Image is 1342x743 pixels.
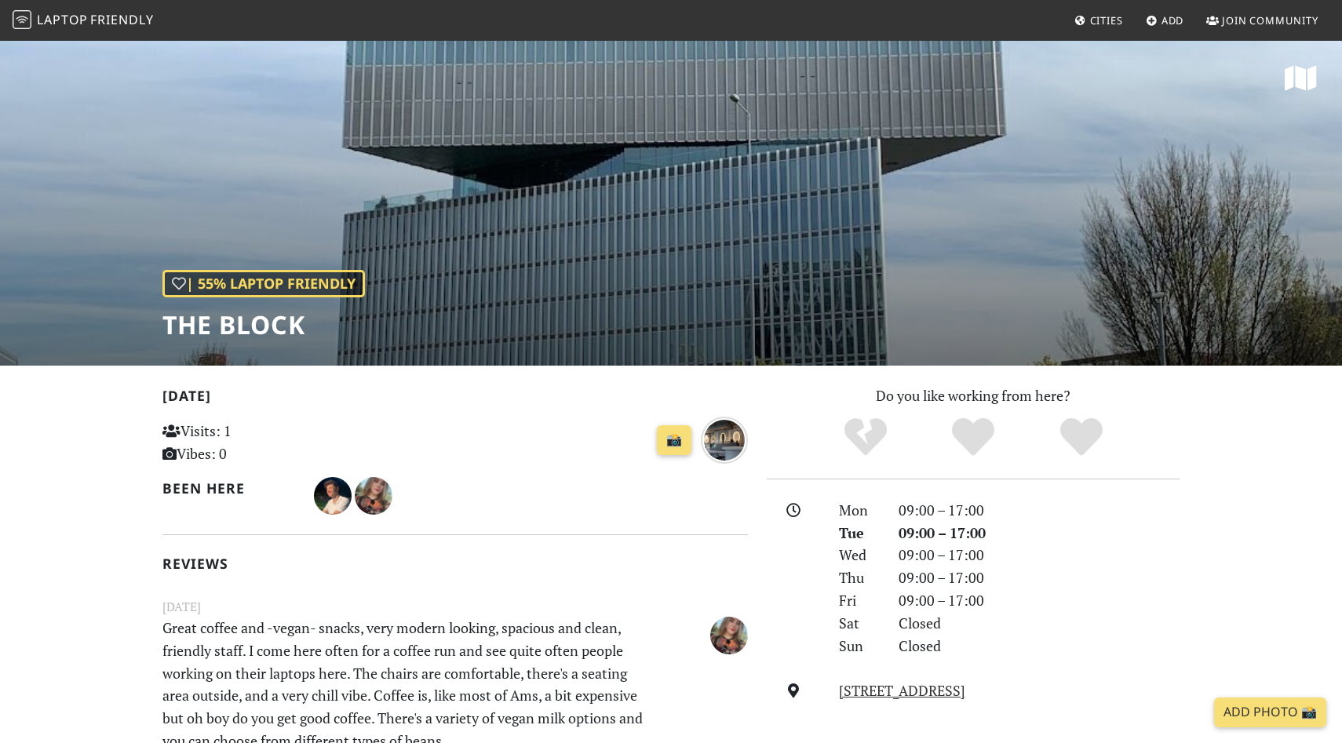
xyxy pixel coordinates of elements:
[162,270,365,297] div: | 55% Laptop Friendly
[1222,13,1318,27] span: Join Community
[811,416,920,459] div: No
[162,388,748,410] h2: [DATE]
[889,499,1189,522] div: 09:00 – 17:00
[830,589,889,612] div: Fri
[889,635,1189,657] div: Closed
[1161,13,1184,27] span: Add
[830,499,889,522] div: Mon
[710,624,748,643] span: Julia Schilder
[710,617,748,654] img: 5667-julia.jpg
[889,612,1189,635] div: Closed
[701,417,748,464] img: about 1 year ago
[839,681,965,700] a: [STREET_ADDRESS]
[830,544,889,566] div: Wed
[153,597,757,617] small: [DATE]
[1068,6,1129,35] a: Cities
[355,477,392,515] img: 5667-julia.jpg
[162,420,345,465] p: Visits: 1 Vibes: 0
[767,384,1180,407] p: Do you like working from here?
[37,11,88,28] span: Laptop
[1027,416,1136,459] div: Definitely!
[1200,6,1325,35] a: Join Community
[355,485,392,504] span: Julia Schilder
[1140,6,1191,35] a: Add
[889,566,1189,589] div: 09:00 – 17:00
[701,428,748,447] a: about 1 year ago
[889,544,1189,566] div: 09:00 – 17:00
[13,10,31,29] img: LaptopFriendly
[830,612,889,635] div: Sat
[889,522,1189,545] div: 09:00 – 17:00
[314,477,352,515] img: 6827-talha.jpg
[1090,13,1123,27] span: Cities
[657,425,691,455] a: 📸
[13,7,154,35] a: LaptopFriendly LaptopFriendly
[162,555,748,572] h2: Reviews
[314,485,355,504] span: Talha Şahin
[830,635,889,657] div: Sun
[162,310,365,340] h1: The Block
[919,416,1027,459] div: Yes
[830,566,889,589] div: Thu
[1214,697,1326,727] a: Add Photo 📸
[830,522,889,545] div: Tue
[162,480,295,497] h2: Been here
[90,11,153,28] span: Friendly
[889,589,1189,612] div: 09:00 – 17:00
